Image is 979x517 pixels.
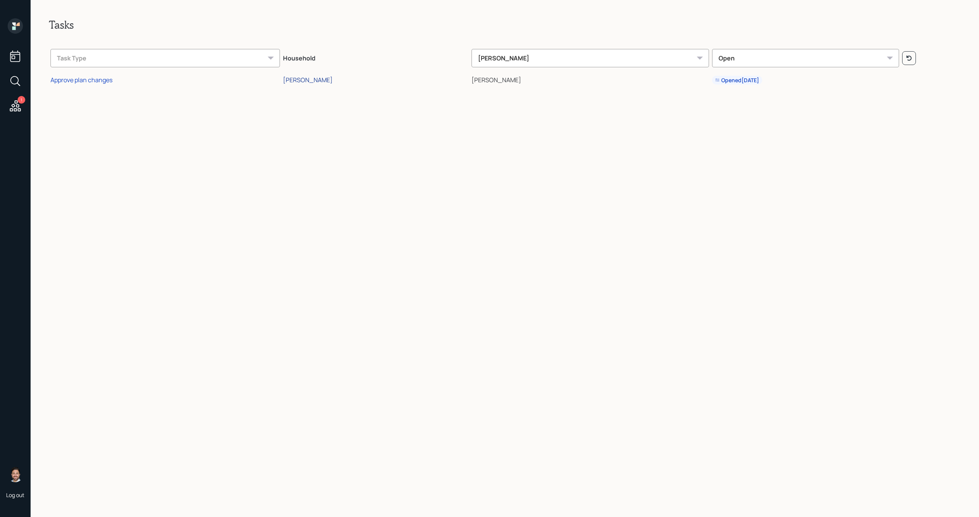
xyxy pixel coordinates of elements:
div: Opened [DATE] [715,76,759,84]
div: Approve plan changes [50,76,112,84]
div: 1 [18,96,25,104]
div: Log out [6,491,24,499]
img: michael-russo-headshot.png [8,467,23,482]
td: [PERSON_NAME] [470,70,711,88]
h2: Tasks [49,18,961,31]
div: [PERSON_NAME] [283,76,333,84]
div: [PERSON_NAME] [472,49,709,67]
div: Open [712,49,899,67]
div: Task Type [50,49,280,67]
th: Household [281,44,470,70]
